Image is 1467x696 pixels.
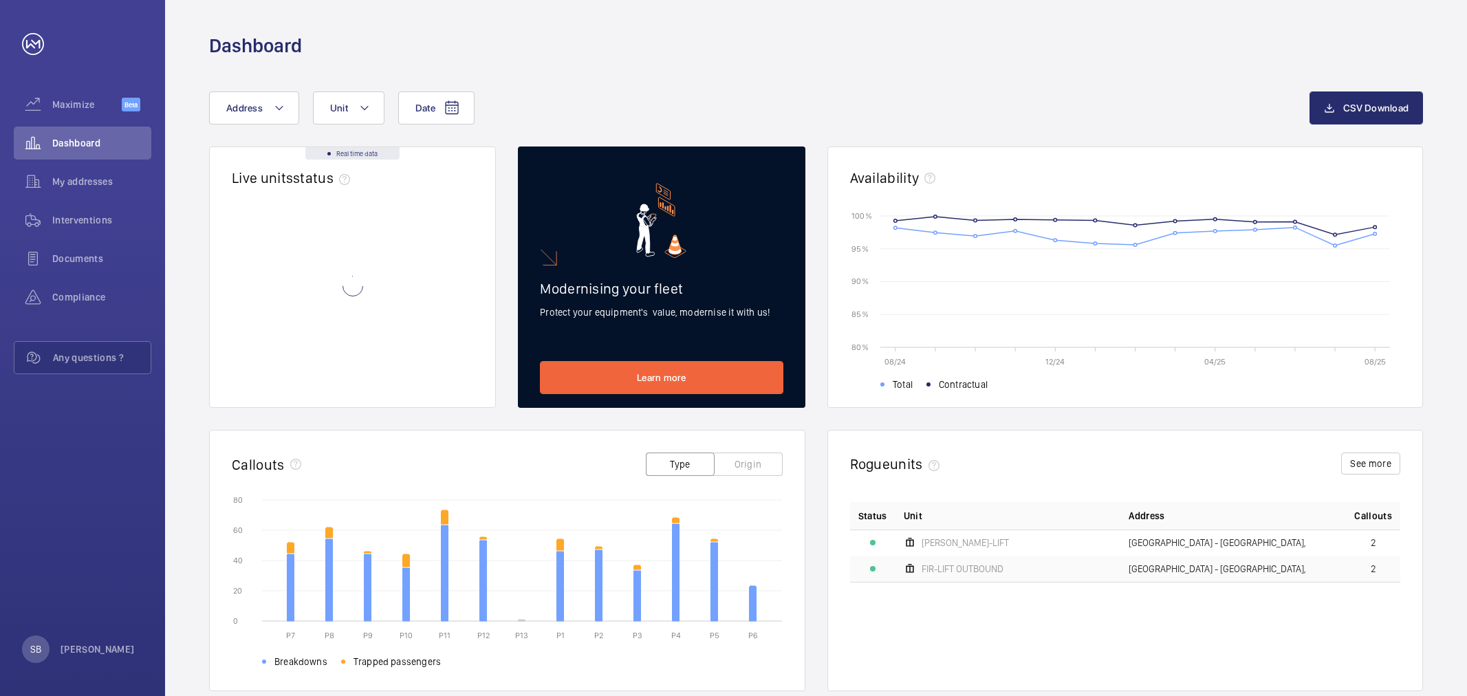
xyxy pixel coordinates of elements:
span: Documents [52,252,151,265]
p: Protect your equipment's value, modernise it with us! [540,305,783,319]
button: Unit [313,91,384,124]
span: [PERSON_NAME]-LIFT [922,538,1009,547]
text: P10 [400,631,413,640]
button: CSV Download [1310,91,1423,124]
span: Breakdowns [274,655,327,668]
h1: Dashboard [209,33,302,58]
span: [GEOGRAPHIC_DATA] - [GEOGRAPHIC_DATA], [1129,538,1306,547]
div: Real time data [305,147,400,160]
span: Beta [122,98,140,111]
span: 2 [1371,564,1376,574]
span: Any questions ? [53,351,151,365]
span: Contractual [938,378,987,391]
span: Dashboard [52,136,151,150]
text: 100 % [851,210,872,220]
span: units [890,455,945,472]
span: FIR-LIFT OUTBOUND [922,564,1003,574]
a: Learn more [540,361,783,394]
text: P5 [710,631,719,640]
h2: Availability [850,169,920,186]
span: status [293,169,356,186]
span: Unit [904,509,922,523]
span: Date [415,102,435,113]
span: Compliance [52,290,151,304]
img: marketing-card.svg [636,183,686,258]
text: P2 [594,631,603,640]
text: 0 [233,616,238,626]
text: P1 [556,631,565,640]
text: P9 [363,631,373,640]
p: Status [858,509,887,523]
span: Address [226,102,263,113]
span: Trapped passengers [354,655,441,668]
button: Type [646,453,715,476]
span: Maximize [52,98,122,111]
text: P4 [671,631,681,640]
text: 85 % [851,309,869,319]
button: Origin [714,453,783,476]
span: Total [893,378,913,391]
button: Date [398,91,475,124]
text: 80 [233,495,243,505]
button: Address [209,91,299,124]
text: 40 [233,556,243,565]
span: [GEOGRAPHIC_DATA] - [GEOGRAPHIC_DATA], [1129,564,1306,574]
span: CSV Download [1343,102,1409,113]
h2: Live units [232,169,356,186]
text: P12 [477,631,490,640]
h2: Modernising your fleet [540,280,783,297]
span: Address [1129,509,1164,523]
text: 08/24 [884,357,906,367]
h2: Callouts [232,456,285,473]
span: Interventions [52,213,151,227]
span: Callouts [1354,509,1392,523]
text: 08/25 [1364,357,1385,367]
text: P6 [748,631,758,640]
text: P8 [325,631,334,640]
span: Unit [330,102,348,113]
p: [PERSON_NAME] [61,642,135,656]
text: 12/24 [1045,357,1065,367]
span: My addresses [52,175,151,188]
text: P11 [439,631,450,640]
text: 60 [233,525,243,535]
text: P3 [633,631,642,640]
span: 2 [1371,538,1376,547]
h2: Rogue [850,455,945,472]
text: P7 [286,631,295,640]
text: 80 % [851,342,869,351]
text: P13 [515,631,528,640]
text: 90 % [851,276,869,286]
button: See more [1341,453,1400,475]
text: 95 % [851,243,869,253]
text: 04/25 [1204,357,1226,367]
p: SB [30,642,41,656]
text: 20 [233,586,242,596]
